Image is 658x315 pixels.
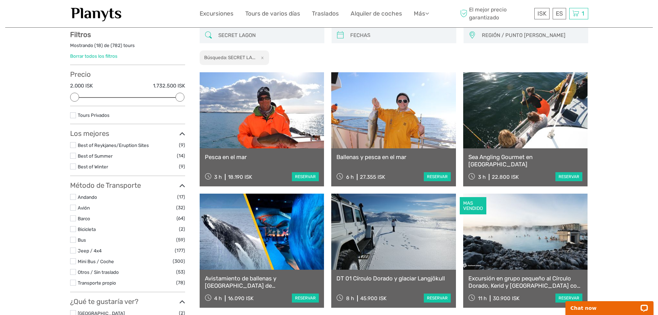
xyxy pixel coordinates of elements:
label: 18 [96,42,101,49]
h3: Precio [70,70,185,78]
strong: Filtros [70,30,91,39]
input: BÚSQUEDA [216,29,321,41]
span: El mejor precio garantizado [459,6,533,21]
span: (177) [175,247,185,254]
span: (53) [176,268,185,276]
a: Best of Winter [78,164,108,169]
span: (300) [173,257,185,265]
a: Tours Privados [78,112,109,118]
span: 3 h [478,174,486,180]
span: (17) [177,193,185,201]
span: 1 [581,10,585,17]
a: Best of Reykjanes/Eruption Sites [78,142,149,148]
h3: Los mejores [70,129,185,138]
a: Ballenas y pesca en el mar [336,154,451,160]
span: (59) [176,236,185,244]
a: Bus [78,237,86,243]
div: MAS VENDIDO [460,197,486,214]
a: Excursiones [200,9,233,19]
label: 1.732.500 ISK [153,82,185,90]
a: Avistamiento de ballenas y [GEOGRAPHIC_DATA] de [GEOGRAPHIC_DATA] [205,275,319,289]
a: Más [414,9,429,19]
a: reservar [555,294,582,303]
div: 22.800 ISK [492,174,519,180]
button: REGIÓN / PUNTO [PERSON_NAME] [479,30,585,41]
span: 11 h [478,295,487,302]
a: Andando [78,194,97,200]
a: Avión [78,205,90,211]
span: (2) [179,225,185,233]
a: Pesca en el mar [205,154,319,160]
h3: Método de Transporte [70,181,185,189]
div: 16.090 ISK [228,295,254,302]
a: Mini Bus / Coche [78,259,114,264]
span: (78) [176,279,185,287]
a: reservar [424,294,451,303]
img: 1453-555b4ac7-172b-4ae9-927d-298d0724a4f4_logo_small.jpg [70,5,123,22]
a: Alquiler de coches [351,9,402,19]
label: 782 [112,42,121,49]
div: ES [553,8,566,19]
a: Tours de varios días [245,9,300,19]
h2: Búsqueda: SECRET LA... [204,55,255,60]
a: Jeep / 4x4 [78,248,102,253]
span: 8 h [346,295,354,302]
a: reservar [424,172,451,181]
span: 6 h [346,174,354,180]
a: Traslados [312,9,339,19]
span: 3 h [214,174,222,180]
a: reservar [292,294,319,303]
a: Bicicleta [78,226,96,232]
input: FECHAS [347,29,453,41]
span: (32) [176,204,185,212]
span: ISK [537,10,546,17]
a: DT 01 Círculo Dorado y glaciar Langjökull [336,275,451,282]
span: (14) [177,152,185,160]
iframe: LiveChat chat widget [561,293,658,315]
a: Barco [78,216,90,221]
a: reservar [292,172,319,181]
a: Borrar todos los filtros [70,53,117,59]
span: (9) [179,163,185,170]
h3: ¿Qué te gustaría ver? [70,297,185,306]
a: Otros / Sin traslado [78,269,119,275]
div: 30.900 ISK [493,295,519,302]
label: 2.000 ISK [70,82,93,90]
div: 18.190 ISK [228,174,252,180]
span: 4 h [214,295,222,302]
a: Best of Summer [78,153,113,159]
a: reservar [555,172,582,181]
div: 27.355 ISK [360,174,385,180]
span: (64) [177,214,185,222]
span: (9) [179,141,185,149]
a: Transporte propio [78,280,116,286]
a: Excursión en grupo pequeño al Círculo Dorado, Kerid y [GEOGRAPHIC_DATA] con entrada [468,275,583,289]
a: Sea Angling Gourmet en [GEOGRAPHIC_DATA] [468,154,583,168]
div: 45.900 ISK [360,295,387,302]
div: Mostrando ( ) de ( ) tours [70,42,185,53]
button: x [256,54,266,61]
